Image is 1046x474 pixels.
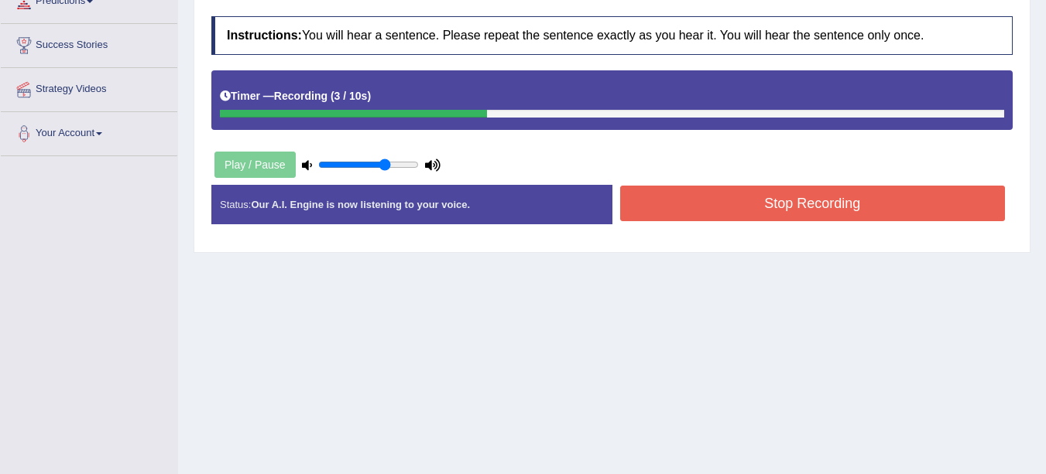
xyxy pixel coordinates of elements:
[274,90,328,102] b: Recording
[334,90,368,102] b: 3 / 10s
[620,186,1006,221] button: Stop Recording
[331,90,334,102] b: (
[1,112,177,151] a: Your Account
[227,29,302,42] b: Instructions:
[211,185,612,224] div: Status:
[211,16,1013,55] h4: You will hear a sentence. Please repeat the sentence exactly as you hear it. You will hear the se...
[220,90,371,102] h5: Timer —
[251,199,470,210] strong: Our A.I. Engine is now listening to your voice.
[367,90,371,102] b: )
[1,68,177,107] a: Strategy Videos
[1,24,177,63] a: Success Stories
